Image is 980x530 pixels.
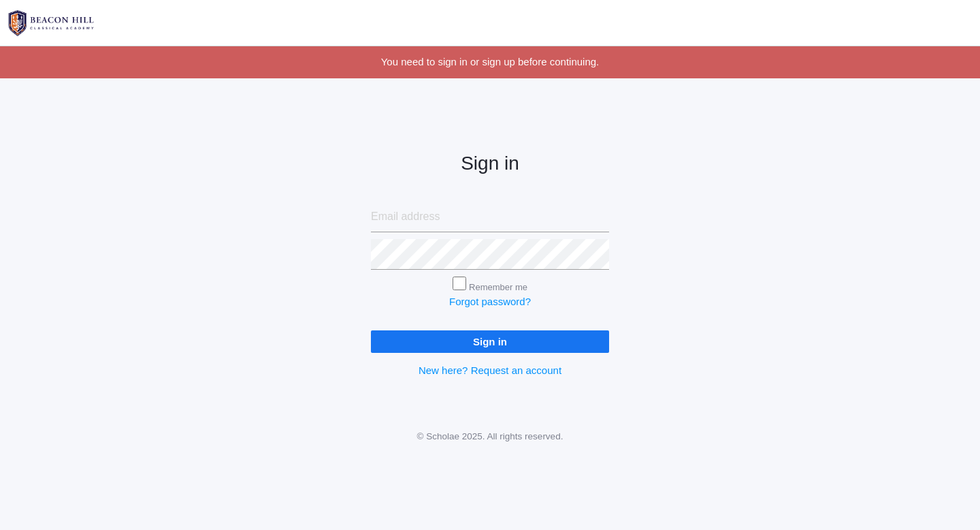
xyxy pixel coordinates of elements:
a: Forgot password? [449,296,531,307]
h2: Sign in [371,153,609,174]
a: New here? Request an account [419,364,561,376]
input: Sign in [371,330,609,353]
label: Remember me [469,282,527,292]
input: Email address [371,202,609,232]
